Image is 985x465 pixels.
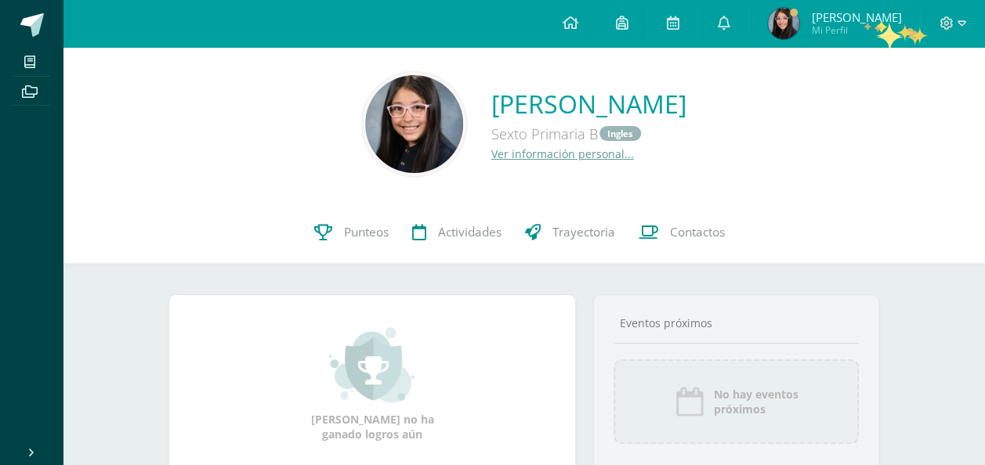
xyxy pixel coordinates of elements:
a: [PERSON_NAME] [491,87,686,121]
a: Punteos [302,201,400,264]
img: event_icon.png [674,386,705,417]
span: Punteos [344,224,389,240]
span: Trayectoria [552,224,615,240]
a: Actividades [400,201,513,264]
img: 56b4490f53bebd473c68c5ffb4e695c2.png [365,75,463,173]
img: achievement_small.png [329,326,415,404]
a: Contactos [627,201,737,264]
a: Trayectoria [513,201,627,264]
span: No hay eventos próximos [713,387,798,416]
div: [PERSON_NAME] no ha ganado logros aún [294,326,451,442]
img: 152ebba61115f13766b8cf6940615ceb.png [768,8,799,39]
span: Mi Perfil [811,23,901,37]
span: [PERSON_NAME] [811,9,901,25]
div: Sexto Primaria B [491,121,686,146]
span: Contactos [670,224,725,240]
a: Ingles [599,126,641,141]
span: Actividades [438,224,502,240]
div: Eventos próximos [614,315,859,330]
a: Ver información personal... [491,146,634,161]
